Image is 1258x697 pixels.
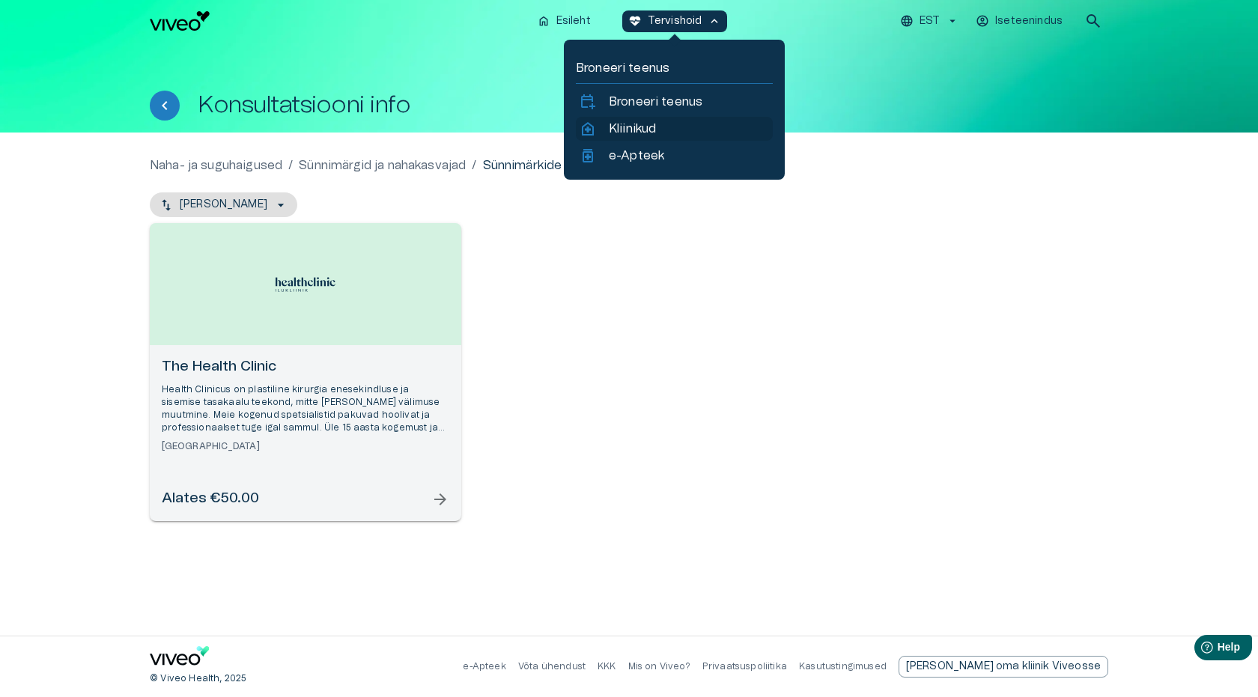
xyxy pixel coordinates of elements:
[299,156,466,174] a: Sünnimärgid ja nahakasvajad
[579,93,597,111] span: calendar_add_on
[180,197,267,213] p: [PERSON_NAME]
[609,93,702,111] p: Broneeri teenus
[162,383,449,435] p: Health Clinicus on plastiline kirurgia enesekindluse ja sisemise tasakaalu teekond, mitte [PERSON...
[1141,629,1258,671] iframe: Help widget launcher
[162,489,259,509] h6: Alates €50.00
[973,10,1066,32] button: Iseteenindus
[702,662,787,671] a: Privaatsuspoliitika
[483,156,607,174] p: Sünnimärkide kontroll
[150,672,246,685] p: © Viveo Health, 2025
[898,10,961,32] button: EST
[576,59,773,77] p: Broneeri teenus
[472,156,476,174] p: /
[579,120,770,138] a: home_healthKliinikud
[598,662,616,671] a: KKK
[198,92,410,118] h1: Konsultatsiooni info
[920,13,940,29] p: EST
[995,13,1063,29] p: Iseteenindus
[150,192,297,217] button: [PERSON_NAME]
[708,14,721,28] span: keyboard_arrow_up
[431,490,449,508] span: arrow_forward
[899,656,1108,678] div: [PERSON_NAME] oma kliinik Viveosse
[518,660,586,673] p: Võta ühendust
[162,440,449,453] h6: [GEOGRAPHIC_DATA]
[628,14,642,28] span: ecg_heart
[556,13,591,29] p: Esileht
[628,660,690,673] p: Mis on Viveo?
[288,156,293,174] p: /
[150,11,525,31] a: Navigate to homepage
[150,156,282,174] a: Naha- ja suguhaigused
[906,659,1101,675] p: [PERSON_NAME] oma kliinik Viveosse
[463,662,505,671] a: e-Apteek
[150,11,210,31] img: Viveo logo
[1078,6,1108,36] button: open search modal
[799,662,887,671] a: Kasutustingimused
[537,14,550,28] span: home
[622,10,728,32] button: ecg_heartTervishoidkeyboard_arrow_up
[150,646,210,671] a: Navigate to home page
[579,147,597,165] span: medication
[609,120,656,138] p: Kliinikud
[150,223,461,521] a: Open selected supplier available booking dates
[579,120,597,138] span: home_health
[579,147,770,165] a: medicatione-Apteek
[150,91,180,121] button: Tagasi
[276,273,335,296] img: The Health Clinic logo
[579,93,770,111] a: calendar_add_onBroneeri teenus
[648,13,702,29] p: Tervishoid
[1084,12,1102,30] span: search
[899,656,1108,678] a: Send email to partnership request to viveo
[609,147,664,165] p: e-Apteek
[531,10,598,32] button: homeEsileht
[162,357,449,377] h6: The Health Clinic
